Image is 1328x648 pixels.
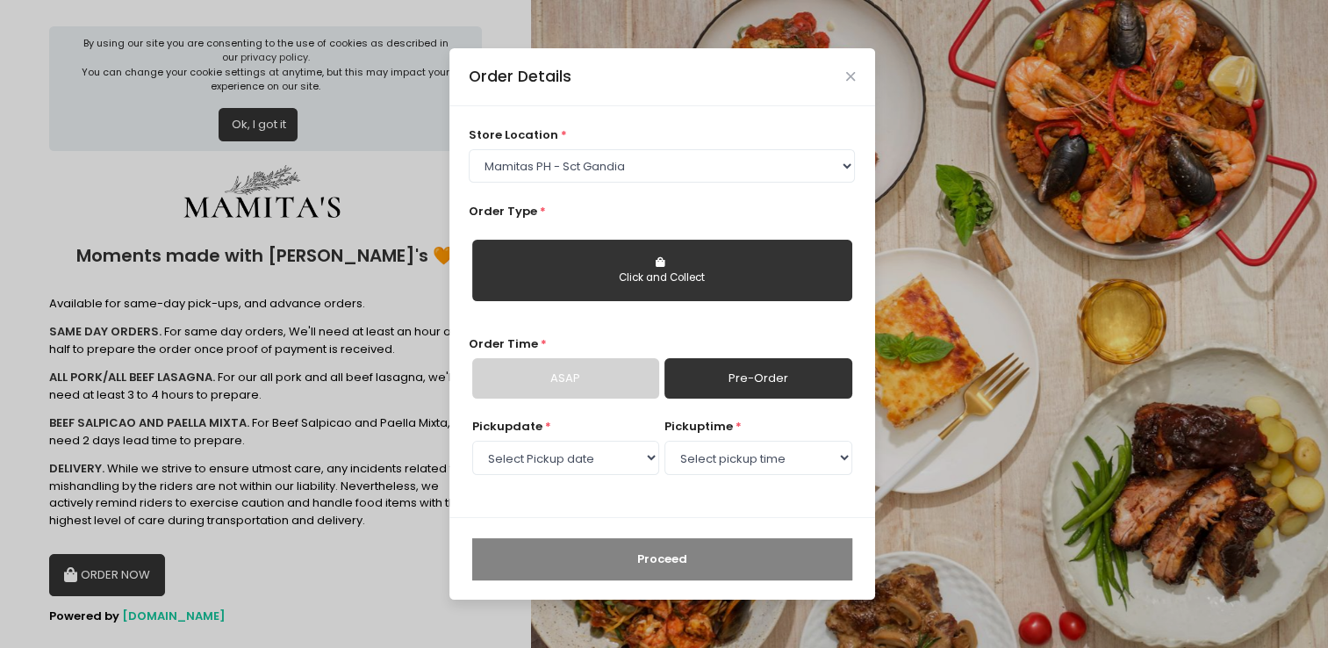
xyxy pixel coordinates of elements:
span: Pickup date [472,418,542,435]
span: Order Type [469,203,537,220]
span: pickup time [664,418,733,435]
div: Click and Collect [485,270,840,286]
span: Order Time [469,335,538,352]
button: Proceed [472,538,852,580]
span: store location [469,126,558,143]
div: Order Details [469,65,571,88]
button: Close [846,72,855,81]
a: Pre-Order [664,358,851,399]
a: ASAP [472,358,659,399]
button: Click and Collect [472,240,852,301]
